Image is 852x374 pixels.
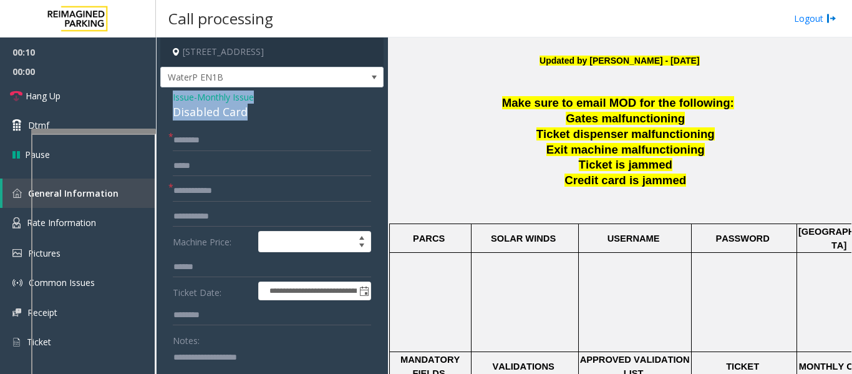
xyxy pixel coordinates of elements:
[413,234,445,244] span: PARCS
[12,217,21,229] img: 'icon'
[12,249,22,257] img: 'icon'
[160,37,384,67] h4: [STREET_ADDRESS]
[25,148,50,161] span: Pause
[726,362,759,372] span: TICKET
[12,337,21,348] img: 'icon'
[608,234,660,244] span: USERNAME
[27,217,96,229] span: Rate Information
[540,56,699,66] b: Updated by [PERSON_NAME] - [DATE]
[170,231,255,252] label: Machine Price:
[28,187,119,199] span: General Information
[173,91,194,104] span: Issue
[173,104,371,121] div: Disabled Card
[353,232,370,242] span: Increase value
[161,67,339,87] span: WaterP EN1B
[197,91,254,104] span: Monthly Issue
[27,336,51,348] span: Ticket
[29,277,95,288] span: Common Issues
[357,282,370,300] span: Toggle popup
[536,127,715,140] span: Ticket dispenser malfunctioning
[715,234,769,244] span: PASSWORD
[564,174,686,187] span: Credit card is jammed
[12,189,22,198] img: 'icon'
[27,307,57,318] span: Receipt
[566,112,685,125] span: Gates malfunctioning
[794,12,836,25] a: Logout
[28,119,49,132] span: Dtmf
[2,179,156,208] a: General Information
[173,330,200,347] label: Notes:
[492,362,554,372] span: VALIDATIONS
[194,91,254,103] span: -
[12,278,22,288] img: 'icon'
[579,158,672,171] span: Ticket is jammed
[353,242,370,252] span: Decrease value
[28,247,61,259] span: Pictures
[491,234,556,244] span: SOLAR WINDS
[162,3,279,34] h3: Call processing
[546,143,705,156] span: Exit machine malfunctioning
[26,89,61,102] span: Hang Up
[170,282,255,300] label: Ticket Date:
[12,308,21,317] img: 'icon'
[502,96,734,109] span: Make sure to email MOD for the following:
[826,12,836,25] img: logout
